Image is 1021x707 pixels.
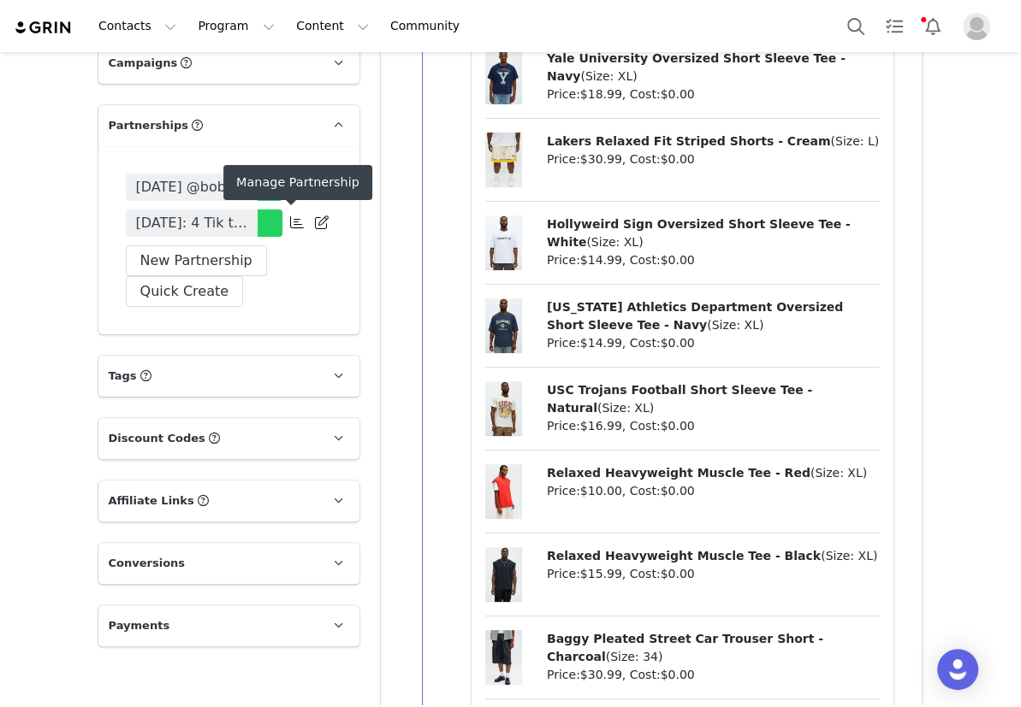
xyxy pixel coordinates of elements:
p: 9/12 - month 9- order delivered 9/10 [7,84,364,97]
span: Affiliate Links [109,492,194,510]
span: $0.00 [660,484,694,498]
p: 9/25 - month 9 - updated deliverables - feed post 9/23 [7,58,460,72]
span: $14.99 [580,253,622,267]
span: Discount Codes [109,430,205,447]
p: ( ) [547,547,881,565]
span: $0.00 [660,419,694,433]
p: 9/25 - month 9 - updated deliverables - feed post 9/23 [7,58,364,72]
span: Size: XL [585,69,632,83]
button: Contacts [88,7,187,45]
p: 9/12 - month 12 - order delivered 9/10 [7,7,364,21]
span: Size: 34 [610,650,658,663]
span: $0.00 [660,87,694,101]
p: 9/12 - month 12 - order delivered 9/10 [7,32,364,46]
button: Content [286,7,379,45]
span: Size: XL [825,549,872,563]
span: Size: XL [815,466,862,480]
p: ( ) [547,133,881,150]
span: Tags [109,368,137,385]
span: Conversions [109,555,186,572]
p: x [7,207,364,221]
a: Community [380,7,478,45]
div: Open Intercom Messenger [937,649,978,690]
p: ( ) [547,381,881,417]
span: $0.00 [660,668,694,681]
span: Size: XL [591,235,638,249]
div: Manage Partnership [223,165,372,200]
span: Lakers Relaxed Fit Striped Shorts - Cream [547,134,831,148]
span: $0.00 [660,152,694,166]
p: Price: , Cost: [547,666,881,684]
img: grin logo [14,20,74,36]
p: SENT 410 PR BOX [7,7,364,21]
p: Your rep will be touch to answer any questions you have. Happy [DATE]! [7,154,364,195]
strong: your two (2) chosen deliverables are to be posted by [DATE] [7,62,331,89]
a: Tasks [876,7,913,45]
p: Price: , Cost: [547,482,881,500]
p: ( ) [547,298,881,334]
span: $30.99 [580,668,622,681]
p: Price: , Cost: [547,417,881,435]
span: Size: XL [602,401,649,415]
button: Notifications [914,7,952,45]
button: New Partnership [126,245,267,276]
button: Profile [953,13,1007,40]
p: Price: , Cost: [547,85,881,103]
a: [DATE] @bobbyblandino @bobbyblandinojr: 4 TikToks, 1 IG Post and 1 IG Story per month for 4 month... [126,174,258,201]
button: Search [837,7,875,45]
button: Quick Create [126,276,244,307]
span: Size: L [835,134,875,148]
span: $18.99 [580,87,622,101]
span: Yale University Oversized Short Sleeve Tee - Navy [547,51,846,83]
span: Campaigns [109,55,178,72]
span: $30.99 [580,152,622,166]
span: $16.99 [580,419,622,433]
span: [DATE] @bobbyblandino @bobbyblandinojr: 4 TikToks, 1 IG Post and 1 IG Story per month for 4 month... [136,177,247,197]
p: ( ) [547,464,881,482]
p: Price: , Cost: [547,150,881,168]
span: [US_STATE] Athletics Department Oversized Short Sleeve Tee - Navy [547,300,843,332]
a: [DATE]: 4 Tik toks, 1 IG Posts, and 1 IG Reels - Tag in Bio, Pinned Post, & Playlist [126,209,258,237]
span: Baggy Pleated Street Car Trouser Short - Charcoal [547,632,823,663]
span: Relaxed Heavyweight Muscle Tee - Red [547,466,810,480]
span: Relaxed Heavyweight Muscle Tee - Black [547,549,821,563]
span: USC Trojans Football Short Sleeve Tee - Natural [547,383,812,415]
p: ( ) [547,630,881,666]
span: Payments [109,617,170,634]
span: Size: XL [711,318,758,332]
p: 9/25 - called to remind him to post for 410 collection [7,7,364,21]
p: spoke to him on phone and reminded him about [DATE] campaign [7,7,364,21]
span: Partnerships [109,117,189,134]
p: Hey [PERSON_NAME], Your Proposal has been accepted. We're so excited to have you be a part of the... [7,7,364,116]
p: 9/25 - called to remind him to post for 410 collection [7,32,364,46]
span: [DATE]: 4 Tik toks, 1 IG Posts, and 1 IG Reels - Tag in Bio, Pinned Post, & Playlist [136,213,247,233]
button: Program [187,7,285,45]
p: Price: , Cost: [547,565,881,583]
p: 9/25 - called to remind him to post for 410 collection [7,32,460,46]
span: $14.99 [580,336,622,350]
span: Hollyweird Sign Oversized Short Sleeve Tee - White [547,217,851,249]
p: Price: , Cost: [547,251,881,269]
span: $0.00 [660,336,694,350]
span: $0.00 [660,253,694,267]
span: $15.99 [580,567,622,580]
p: Price: , Cost: [547,334,881,352]
p: ( ) [547,50,881,85]
p: ( ) [547,215,881,251]
p: 9/12 - month 9- order delivered 9/10 [7,84,460,97]
span: $0.00 [660,567,694,580]
span: $10.00 [580,484,622,498]
img: placeholder-profile.jpg [963,13,990,40]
